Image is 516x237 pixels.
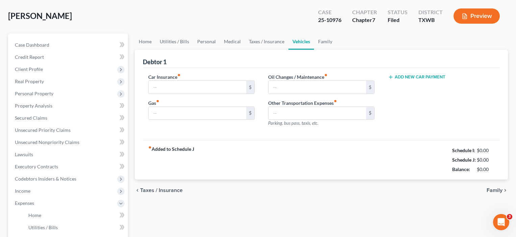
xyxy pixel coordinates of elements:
[193,33,220,50] a: Personal
[9,148,128,161] a: Lawsuits
[388,74,445,80] button: Add New Car Payment
[15,42,49,48] span: Case Dashboard
[23,221,128,234] a: Utilities / Bills
[452,166,470,172] strong: Balance:
[268,99,337,106] label: Other Transportation Expenses
[135,188,140,193] i: chevron_left
[140,188,183,193] span: Taxes / Insurance
[318,8,341,16] div: Case
[246,107,254,120] div: $
[135,188,183,193] button: chevron_left Taxes / Insurance
[388,8,408,16] div: Status
[314,33,336,50] a: Family
[15,127,71,133] span: Unsecured Priority Claims
[15,176,76,182] span: Codebtors Insiders & Notices
[156,99,159,103] i: fiber_manual_record
[28,212,41,218] span: Home
[148,146,152,149] i: fiber_manual_record
[418,16,443,24] div: TXWB
[15,200,34,206] span: Expenses
[452,147,475,153] strong: Schedule I:
[148,73,181,80] label: Car Insurance
[15,54,44,60] span: Credit Report
[477,166,495,173] div: $0.00
[15,78,44,84] span: Real Property
[318,16,341,24] div: 25-10976
[9,161,128,173] a: Executory Contracts
[148,99,159,106] label: Gas
[454,8,500,24] button: Preview
[9,112,128,124] a: Secured Claims
[372,17,375,23] span: 7
[15,91,53,96] span: Personal Property
[149,107,246,120] input: --
[245,33,288,50] a: Taxes / Insurance
[502,188,508,193] i: chevron_right
[15,139,79,145] span: Unsecured Nonpriority Claims
[15,115,47,121] span: Secured Claims
[149,81,246,94] input: --
[23,209,128,221] a: Home
[352,16,377,24] div: Chapter
[388,16,408,24] div: Filed
[143,58,166,66] div: Debtor 1
[418,8,443,16] div: District
[15,103,52,109] span: Property Analysis
[324,73,328,77] i: fiber_manual_record
[9,39,128,51] a: Case Dashboard
[487,188,502,193] span: Family
[452,157,476,163] strong: Schedule J:
[493,214,509,230] iframe: Intercom live chat
[9,100,128,112] a: Property Analysis
[135,33,156,50] a: Home
[15,66,43,72] span: Client Profile
[507,214,512,219] span: 3
[8,11,72,21] span: [PERSON_NAME]
[268,73,328,80] label: Oil Changes / Maintenance
[177,73,181,77] i: fiber_manual_record
[268,120,318,126] span: Parking, bus pass, taxis, etc.
[288,33,314,50] a: Vehicles
[220,33,245,50] a: Medical
[487,188,508,193] button: Family chevron_right
[148,146,194,174] strong: Added to Schedule J
[28,224,58,230] span: Utilities / Bills
[15,151,33,157] span: Lawsuits
[268,107,366,120] input: --
[15,188,30,194] span: Income
[334,99,337,103] i: fiber_manual_record
[366,81,374,94] div: $
[9,136,128,148] a: Unsecured Nonpriority Claims
[156,33,193,50] a: Utilities / Bills
[477,147,495,154] div: $0.00
[366,107,374,120] div: $
[9,51,128,63] a: Credit Report
[477,157,495,163] div: $0.00
[246,81,254,94] div: $
[9,124,128,136] a: Unsecured Priority Claims
[352,8,377,16] div: Chapter
[15,164,58,169] span: Executory Contracts
[268,81,366,94] input: --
